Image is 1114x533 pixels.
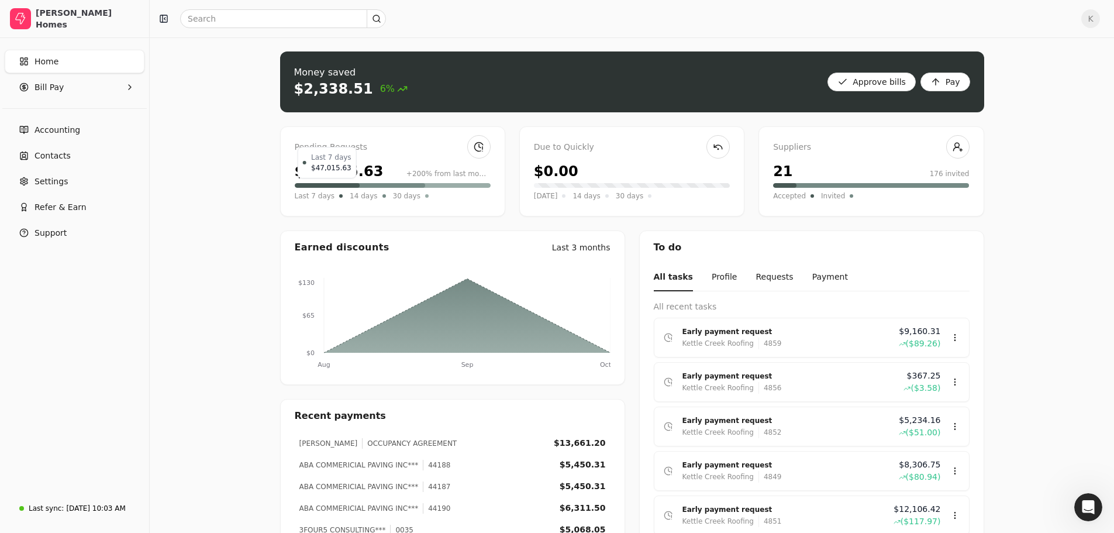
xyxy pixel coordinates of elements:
[899,459,940,471] span: $8,306.75
[295,161,384,182] div: $47,015.63
[5,498,144,519] a: Last sync:[DATE] 10:03 AM
[66,503,125,514] div: [DATE] 10:03 AM
[5,118,144,142] a: Accounting
[423,460,450,470] div: 44188
[299,482,419,492] div: ABA COMMERICIAL PAVING INC***
[1081,9,1100,28] button: K
[362,438,457,449] div: OCCUPANCY AGREEMENT
[773,161,792,182] div: 21
[756,264,793,291] button: Requests
[5,50,144,73] a: Home
[554,437,606,449] div: $13,661.20
[899,414,940,427] span: $5,234.16
[5,75,144,99] button: Bill Pay
[920,73,970,91] button: Pay
[758,338,782,349] div: 4859
[906,427,941,439] span: ($51.00)
[35,150,71,162] span: Contacts
[812,264,848,291] button: Payment
[910,382,940,394] span: ($3.58)
[5,221,144,245] button: Support
[302,312,315,319] tspan: $65
[534,190,558,202] span: [DATE]
[640,231,984,264] div: To do
[318,361,330,369] tspan: Aug
[654,264,693,291] button: All tasks
[821,190,845,202] span: Invited
[1074,493,1102,521] iframe: Intercom live chat
[35,81,64,94] span: Bill Pay
[901,515,941,528] span: ($117.97)
[682,326,889,338] div: Early payment request
[534,161,578,182] div: $0.00
[682,382,754,394] div: Kettle Creek Roofing
[393,190,420,202] span: 30 days
[899,325,940,338] span: $9,160.31
[423,482,450,492] div: 44187
[294,80,373,98] div: $2,338.51
[894,503,940,515] span: $12,106.42
[773,141,969,154] div: Suppliers
[682,415,889,427] div: Early payment request
[299,460,419,470] div: ABA COMMERICIAL PAVING INC***
[906,338,941,350] span: ($89.26)
[758,515,782,527] div: 4851
[616,190,643,202] span: 30 days
[682,471,754,483] div: Kettle Creek Roofing
[350,190,377,202] span: 14 days
[534,141,730,154] div: Due to Quickly
[560,502,606,514] div: $6,311.50
[294,66,408,80] div: Money saved
[906,471,941,483] span: ($80.94)
[682,338,754,349] div: Kettle Creek Roofing
[281,400,625,432] div: Recent payments
[180,9,386,28] input: Search
[35,124,80,136] span: Accounting
[599,361,611,369] tspan: Oct
[682,427,754,438] div: Kettle Creek Roofing
[758,382,782,394] div: 4856
[298,279,315,287] tspan: $130
[406,169,491,179] div: +200% from last month
[461,361,473,369] tspan: Sep
[35,56,58,68] span: Home
[35,227,67,239] span: Support
[907,370,941,382] span: $367.25
[5,170,144,193] a: Settings
[773,190,806,202] span: Accepted
[306,349,315,357] tspan: $0
[423,503,450,514] div: 44190
[295,190,335,202] span: Last 7 days
[572,190,600,202] span: 14 days
[380,82,408,96] span: 6%
[758,471,782,483] div: 4849
[682,504,884,515] div: Early payment request
[552,242,611,254] div: Last 3 months
[36,7,139,30] div: [PERSON_NAME] Homes
[654,301,970,313] div: All recent tasks
[560,480,606,493] div: $5,450.31
[560,459,606,471] div: $5,450.31
[5,144,144,167] a: Contacts
[29,503,64,514] div: Last sync:
[5,195,144,219] button: Refer & Earn
[299,438,358,449] div: [PERSON_NAME]
[299,503,419,514] div: ABA COMMERICIAL PAVING INC***
[35,176,68,188] span: Settings
[682,515,754,527] div: Kettle Creek Roofing
[712,264,737,291] button: Profile
[930,169,970,179] div: 176 invited
[682,459,889,471] div: Early payment request
[35,201,87,214] span: Refer & Earn
[827,73,916,91] button: Approve bills
[295,240,389,255] div: Earned discounts
[758,427,782,438] div: 4852
[682,370,895,382] div: Early payment request
[295,141,491,154] div: Pending Requests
